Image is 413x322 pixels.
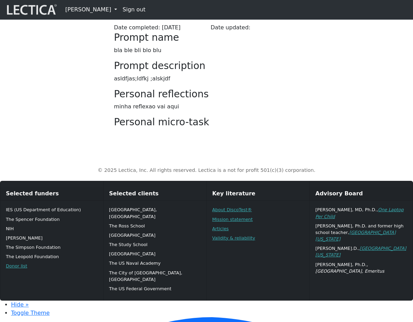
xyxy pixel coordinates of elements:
p: The Spencer Foundation [6,216,98,223]
a: Mission statement [212,217,253,222]
p: NIH [6,225,98,232]
h3: Personal reflections [114,88,299,100]
p: The US Naval Academy [109,260,201,266]
div: Selected clients [104,187,206,201]
h3: Prompt description [114,60,299,72]
em: , [GEOGRAPHIC_DATA], Emeritus [315,262,384,274]
label: Date completed: [114,23,160,32]
img: lecticalive [5,3,57,16]
a: One Laptop Per Child [315,207,404,219]
p: The US Federal Government [109,285,201,292]
div: Advisory Board [310,187,413,201]
span: [DATE] [162,24,181,31]
p: bla ble bli blo blu [114,46,299,55]
p: [GEOGRAPHIC_DATA] [109,251,201,257]
a: Donor list [6,263,27,269]
div: Selected funders [0,187,103,201]
p: The Simpson Foundation [6,244,98,251]
a: [PERSON_NAME] [63,3,120,17]
a: About DiscoTest® [212,207,252,212]
p: [GEOGRAPHIC_DATA] [109,232,201,238]
p: asldfjas;ldfkj ;alskjdf [114,75,299,83]
a: Articles [212,226,229,231]
p: [GEOGRAPHIC_DATA], [GEOGRAPHIC_DATA] [109,206,201,219]
div: Date updated: [206,23,303,32]
div: Key literature [207,187,310,201]
p: The Leopold Foundation [6,253,98,260]
p: [PERSON_NAME], MD, Ph.D., [315,206,407,219]
a: [GEOGRAPHIC_DATA][US_STATE] [315,230,396,242]
h3: Personal micro-task [114,116,299,128]
p: © 2025 Lectica, Inc. All rights reserved. Lectica is a not for profit 501(c)(3) corporation. [45,167,368,174]
h3: Prompt name [114,32,299,43]
a: Sign out [120,3,148,17]
p: The City of [GEOGRAPHIC_DATA], [GEOGRAPHIC_DATA] [109,270,201,283]
p: [PERSON_NAME] [6,235,98,241]
p: [PERSON_NAME].D., [315,245,407,258]
a: [GEOGRAPHIC_DATA][US_STATE] [315,246,406,257]
a: Validity & reliability [212,235,255,241]
p: [PERSON_NAME], Ph.D. and former high school teacher, [315,223,407,243]
p: [PERSON_NAME], Ph.D. [315,261,407,274]
a: Hide » [11,301,29,308]
p: The Study School [109,241,201,248]
p: The Ross School [109,223,201,229]
p: IES (US Department of Education) [6,206,98,213]
p: minha reflexao vai aqui [114,103,299,111]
